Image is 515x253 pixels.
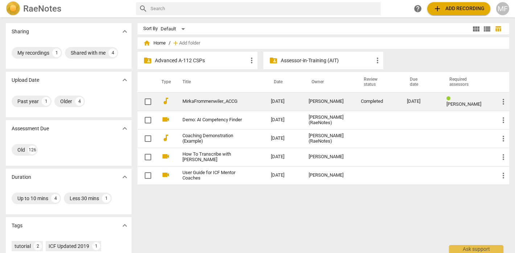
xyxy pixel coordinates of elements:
[143,26,158,31] div: Sort By
[413,4,422,13] span: help
[161,97,170,105] span: audiotrack
[34,242,42,250] div: 2
[119,220,130,231] button: Show more
[15,243,31,250] div: tutorial
[12,222,22,229] p: Tags
[265,129,303,148] td: [DATE]
[482,24,493,34] button: List view
[446,96,453,101] span: Review status: completed
[373,56,382,65] span: more_vert
[182,152,245,163] a: How To Transcribe with [PERSON_NAME]
[169,41,170,46] span: /
[151,3,378,14] input: Search
[174,72,265,92] th: Title
[472,25,481,33] span: view_module
[119,26,130,37] button: Show more
[120,76,129,84] span: expand_more
[156,72,174,92] th: Type
[161,170,170,179] span: videocam
[265,111,303,129] td: [DATE]
[179,41,200,46] span: Add folder
[499,116,508,125] span: more_vert
[119,123,130,134] button: Show more
[499,153,508,161] span: more_vert
[303,72,355,92] th: Owner
[309,173,349,178] div: [PERSON_NAME]
[401,72,441,92] th: Due date
[120,173,129,181] span: expand_more
[172,39,179,47] span: add
[441,72,493,92] th: Required assessors
[161,115,170,124] span: videocam
[119,172,130,182] button: Show more
[92,242,100,250] div: 1
[120,124,129,133] span: expand_more
[161,152,170,161] span: videocam
[12,28,29,35] p: Sharing
[361,99,395,104] div: Completed
[281,57,373,64] p: Assessor-in-Training (AIT)
[119,75,130,85] button: Show more
[143,39,151,47] span: home
[265,166,303,185] td: [DATE]
[499,171,508,180] span: more_vert
[499,134,508,143] span: more_vert
[108,49,117,57] div: 4
[182,133,245,144] a: Coaching Demonstration (Example)
[355,72,401,92] th: Review status
[471,24,482,34] button: Tile view
[265,72,303,92] th: Date
[433,4,442,13] span: add
[265,92,303,111] td: [DATE]
[247,56,256,65] span: more_vert
[71,49,106,56] div: Shared with me
[309,99,349,104] div: [PERSON_NAME]
[449,245,503,253] div: Ask support
[446,101,481,107] span: [PERSON_NAME]
[182,99,245,104] a: MirkaFrommenwiler_ACCG
[52,49,61,57] div: 1
[51,194,60,203] div: 4
[139,4,148,13] span: search
[49,243,89,250] div: ICF Updated 2019
[17,49,49,56] div: My recordings
[70,195,99,202] div: Less 30 mins
[75,97,84,106] div: 4
[102,194,111,203] div: 1
[12,173,31,181] p: Duration
[182,170,245,181] a: User Guide for ICF Mentor Coaches
[407,99,435,104] div: [DATE]
[17,195,48,202] div: Up to 10 mins
[155,57,247,64] p: Advanced A-112 CSPs
[493,24,503,34] button: Table view
[6,1,20,16] img: Logo
[143,56,152,65] span: folder_shared
[309,133,349,144] div: [PERSON_NAME] (RaeNotes)
[6,1,130,16] a: LogoRaeNotes
[60,98,72,105] div: Older
[265,148,303,166] td: [DATE]
[17,98,39,105] div: Past year
[483,25,491,33] span: view_list
[120,221,129,230] span: expand_more
[28,146,37,154] div: 126
[12,125,49,132] p: Assessment Due
[17,146,25,153] div: Old
[496,2,509,15] button: MF
[161,134,170,142] span: audiotrack
[143,39,166,47] span: Home
[309,115,349,126] div: [PERSON_NAME] (RaeNotes)
[433,4,485,13] span: Add recording
[495,25,502,32] span: table_chart
[120,27,129,36] span: expand_more
[411,2,424,15] a: Help
[182,117,245,123] a: Demo: AI Competency Finder
[269,56,278,65] span: folder_shared
[23,4,61,14] h2: RaeNotes
[42,97,50,106] div: 1
[12,76,39,84] p: Upload Date
[161,23,188,35] div: Default
[309,154,349,160] div: [PERSON_NAME]
[427,2,490,15] button: Upload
